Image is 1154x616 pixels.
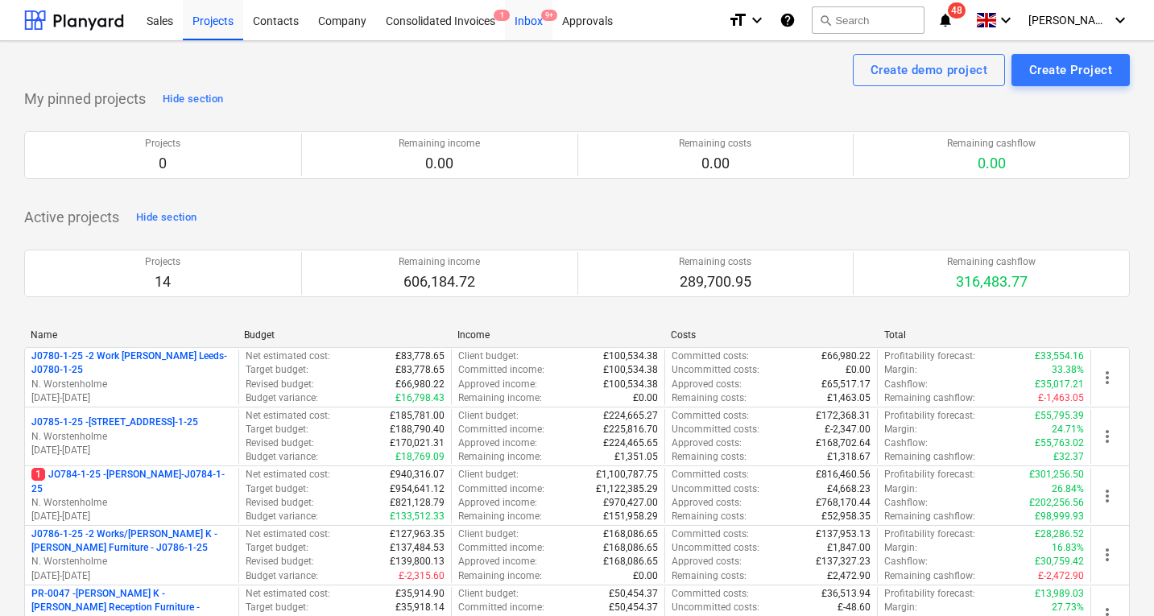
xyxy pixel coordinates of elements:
[1035,510,1084,523] p: £98,999.93
[838,601,871,614] p: £-48.60
[24,208,119,227] p: Active projects
[609,601,658,614] p: £50,454.37
[633,391,658,405] p: £0.00
[395,349,445,363] p: £83,778.65
[614,450,658,464] p: £1,351.05
[246,601,308,614] p: Target budget :
[163,90,223,109] div: Hide section
[399,272,480,291] p: 606,184.72
[827,541,871,555] p: £1,847.00
[780,10,796,30] i: Knowledge base
[1035,527,1084,541] p: £28,286.52
[458,496,537,510] p: Approved income :
[31,468,232,495] p: JO784-1-25 - [PERSON_NAME]-J0784-1-25
[390,423,445,436] p: £188,790.40
[246,587,330,601] p: Net estimated cost :
[494,10,510,21] span: 1
[603,423,658,436] p: £225,816.70
[672,527,749,541] p: Committed costs :
[458,391,542,405] p: Remaining income :
[996,10,1015,30] i: keyboard_arrow_down
[458,555,537,568] p: Approved income :
[31,569,232,583] p: [DATE] - [DATE]
[947,137,1036,151] p: Remaining cashflow
[244,329,445,341] div: Budget
[399,137,480,151] p: Remaining income
[395,363,445,377] p: £83,778.65
[1028,14,1109,27] span: [PERSON_NAME]
[31,496,232,510] p: N. Worstenholme
[812,6,924,34] button: Search
[672,587,749,601] p: Committed costs :
[458,450,542,464] p: Remaining income :
[671,329,871,341] div: Costs
[679,137,751,151] p: Remaining costs
[246,378,314,391] p: Revised budget :
[395,378,445,391] p: £66,980.22
[1035,409,1084,423] p: £55,795.39
[821,587,871,601] p: £36,513.94
[827,450,871,464] p: £1,318.67
[390,468,445,482] p: £940,316.07
[395,601,445,614] p: £35,918.14
[1011,54,1130,86] button: Create Project
[458,423,544,436] p: Committed income :
[819,14,832,27] span: search
[390,510,445,523] p: £133,512.33
[246,468,330,482] p: Net estimated cost :
[884,391,975,405] p: Remaining cashflow :
[31,444,232,457] p: [DATE] - [DATE]
[246,482,308,496] p: Target budget :
[390,496,445,510] p: £821,128.79
[603,555,658,568] p: £168,086.65
[672,555,742,568] p: Approved costs :
[672,363,759,377] p: Uncommitted costs :
[246,349,330,363] p: Net estimated cost :
[390,527,445,541] p: £127,963.35
[246,409,330,423] p: Net estimated cost :
[246,555,314,568] p: Revised budget :
[31,329,231,341] div: Name
[31,430,232,444] p: N. Worstenholme
[603,378,658,391] p: £100,534.38
[884,363,917,377] p: Margin :
[1098,368,1117,387] span: more_vert
[31,391,232,405] p: [DATE] - [DATE]
[246,391,318,405] p: Budget variance :
[458,349,519,363] p: Client budget :
[31,378,232,391] p: N. Worstenholme
[884,436,928,450] p: Cashflow :
[1029,468,1084,482] p: £301,256.50
[246,363,308,377] p: Target budget :
[948,2,966,19] span: 48
[31,349,232,377] p: J0780-1-25 - 2 Work [PERSON_NAME] Leeds-J0780-1-25
[458,541,544,555] p: Committed income :
[246,510,318,523] p: Budget variance :
[458,510,542,523] p: Remaining income :
[884,527,975,541] p: Profitability forecast :
[145,255,180,269] p: Projects
[31,527,232,583] div: J0786-1-25 -2 Works/[PERSON_NAME] K - [PERSON_NAME] Furniture - J0786-1-25N. Worstenholme[DATE]-[...
[821,378,871,391] p: £65,517.17
[458,436,537,450] p: Approved income :
[827,391,871,405] p: £1,463.05
[399,255,480,269] p: Remaining income
[395,587,445,601] p: £35,914.90
[390,482,445,496] p: £954,641.12
[827,482,871,496] p: £4,668.23
[884,349,975,363] p: Profitability forecast :
[1073,539,1154,616] div: Chat Widget
[603,363,658,377] p: £100,534.38
[458,409,519,423] p: Client budget :
[1035,436,1084,450] p: £55,763.02
[603,436,658,450] p: £224,465.65
[672,409,749,423] p: Committed costs :
[884,329,1085,341] div: Total
[884,409,975,423] p: Profitability forecast :
[672,601,759,614] p: Uncommitted costs :
[679,154,751,173] p: 0.00
[825,423,871,436] p: £-2,347.00
[884,423,917,436] p: Margin :
[458,363,544,377] p: Committed income :
[603,510,658,523] p: £151,958.29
